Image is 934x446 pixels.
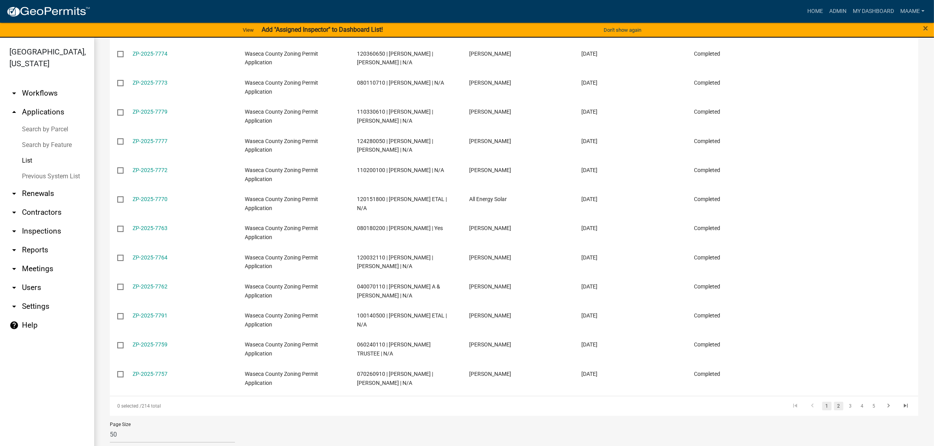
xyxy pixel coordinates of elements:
[805,402,820,410] a: go to previous page
[694,109,720,115] span: Completed
[858,402,867,410] a: 4
[582,254,598,261] span: 04/08/2025
[9,189,19,198] i: arrow_drop_down
[357,341,431,357] span: 060240110 | BRIAN D MITTELSTAEDT TRUSTEE | N/A
[601,24,645,36] button: Don't show again
[133,225,168,231] a: ZP-2025-7763
[469,254,511,261] span: Tyler Jacobson
[117,403,142,409] span: 0 selected /
[357,254,433,270] span: 120032110 | TIMOTHY G BOYER | AUDRA NISSEN BOYER | N/A
[582,196,598,202] span: 04/16/2025
[850,4,897,19] a: My Dashboard
[133,51,168,57] a: ZP-2025-7774
[834,402,843,410] a: 2
[923,24,928,33] button: Close
[469,371,511,377] span: Travis Buenger
[245,341,318,357] span: Waseca County Zoning Permit Application
[469,225,511,231] span: David Krampitz
[245,254,318,270] span: Waseca County Zoning Permit Application
[245,109,318,124] span: Waseca County Zoning Permit Application
[846,402,855,410] a: 3
[357,283,440,299] span: 040070110 | GREGG A & JEANNIE L ROLLINS | N/A
[9,245,19,255] i: arrow_drop_down
[357,225,443,231] span: 080180200 | DAVID M KRAMPITZ | Yes
[133,109,168,115] a: ZP-2025-7779
[694,371,720,377] span: Completed
[245,80,318,95] span: Waseca County Zoning Permit Application
[582,167,598,173] span: 04/17/2025
[133,371,168,377] a: ZP-2025-7757
[357,138,433,153] span: 124280050 | GREGORY S HUBER | KARI A HUBER | N/A
[245,138,318,153] span: Waseca County Zoning Permit Application
[845,399,856,413] li: page 3
[245,225,318,240] span: Waseca County Zoning Permit Application
[357,371,433,386] span: 070260910 | TRAVIS M BUENGER | KELLY A BUENGER | N/A
[582,312,598,319] span: 03/27/2025
[923,23,928,34] span: ×
[133,80,168,86] a: ZP-2025-7773
[9,208,19,217] i: arrow_drop_down
[9,264,19,274] i: arrow_drop_down
[133,196,168,202] a: ZP-2025-7770
[469,283,511,290] span: Gregg Rollins
[694,254,720,261] span: Completed
[582,109,598,115] span: 04/24/2025
[357,51,433,66] span: 120360650 | MATTHEW M DINSE | PAIGE L DINSE | N/A
[133,283,168,290] a: ZP-2025-7762
[9,302,19,311] i: arrow_drop_down
[133,254,168,261] a: ZP-2025-7764
[245,196,318,211] span: Waseca County Zoning Permit Application
[582,138,598,144] span: 04/22/2025
[582,283,598,290] span: 04/04/2025
[694,138,720,144] span: Completed
[694,225,720,231] span: Completed
[357,196,447,211] span: 120151800 | EVA MALECHA ETAL | N/A
[9,283,19,292] i: arrow_drop_down
[694,51,720,57] span: Completed
[245,371,318,386] span: Waseca County Zoning Permit Application
[582,80,598,86] span: 04/27/2025
[822,402,832,410] a: 1
[262,26,383,33] strong: Add "Assigned Inspector" to Dashboard List!
[833,399,845,413] li: page 2
[694,167,720,173] span: Completed
[582,371,598,377] span: 03/25/2025
[582,51,598,57] span: 04/28/2025
[897,4,928,19] a: Maame
[357,109,433,124] span: 110330610 | GLENN R HOEHN | MAXINE K HOEHN | N/A
[694,80,720,86] span: Completed
[245,283,318,299] span: Waseca County Zoning Permit Application
[469,167,511,173] span: David Britton
[694,341,720,348] span: Completed
[469,196,507,202] span: All Energy Solar
[469,138,511,144] span: Greg Huber
[881,402,896,410] a: go to next page
[245,51,318,66] span: Waseca County Zoning Permit Application
[133,312,168,319] a: ZP-2025-7791
[694,196,720,202] span: Completed
[469,109,511,115] span: Glenn R Hoehn
[133,138,168,144] a: ZP-2025-7777
[469,51,511,57] span: Matthew Berger
[826,4,850,19] a: Admin
[821,399,833,413] li: page 1
[240,24,257,36] a: View
[869,402,879,410] a: 5
[357,312,447,328] span: 100140500 | DIANA ZIMMERLI ETAL | N/A
[9,89,19,98] i: arrow_drop_down
[9,227,19,236] i: arrow_drop_down
[469,341,511,348] span: Brian Mittelstaedt
[9,107,19,117] i: arrow_drop_up
[469,80,511,86] span: Carol
[357,167,444,173] span: 110200100 | DAVID J BRITTON | N/A
[469,312,511,319] span: Daniel Zimmerli
[898,402,913,410] a: go to last page
[856,399,868,413] li: page 4
[582,341,598,348] span: 03/26/2025
[694,283,720,290] span: Completed
[694,312,720,319] span: Completed
[804,4,826,19] a: Home
[110,396,430,416] div: 214 total
[133,167,168,173] a: ZP-2025-7772
[582,225,598,231] span: 04/11/2025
